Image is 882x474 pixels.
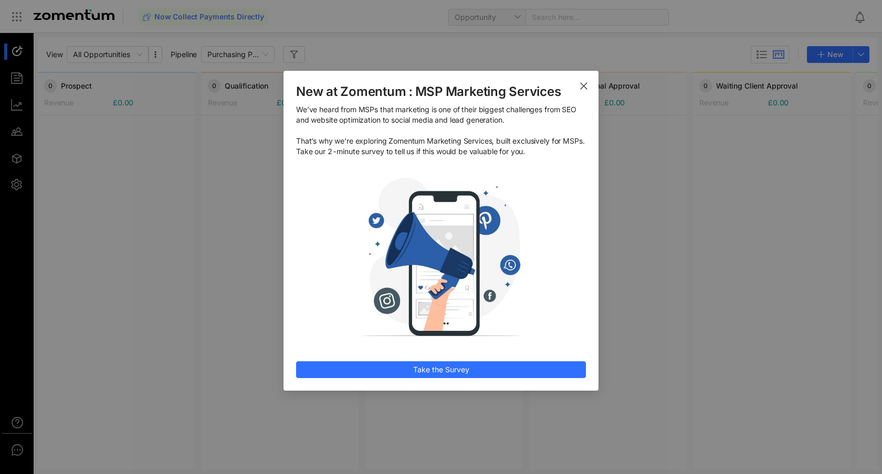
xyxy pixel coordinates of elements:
[296,104,586,157] span: We’ve heard from MSPs that marketing is one of their biggest challenges from SEO and website opti...
[569,71,598,100] button: Close
[296,165,586,350] img: mobile-mark.jpg
[296,83,586,100] span: New at Zomentum : MSP Marketing Services
[296,361,586,378] button: Take the Survey
[413,364,469,375] span: Take the Survey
